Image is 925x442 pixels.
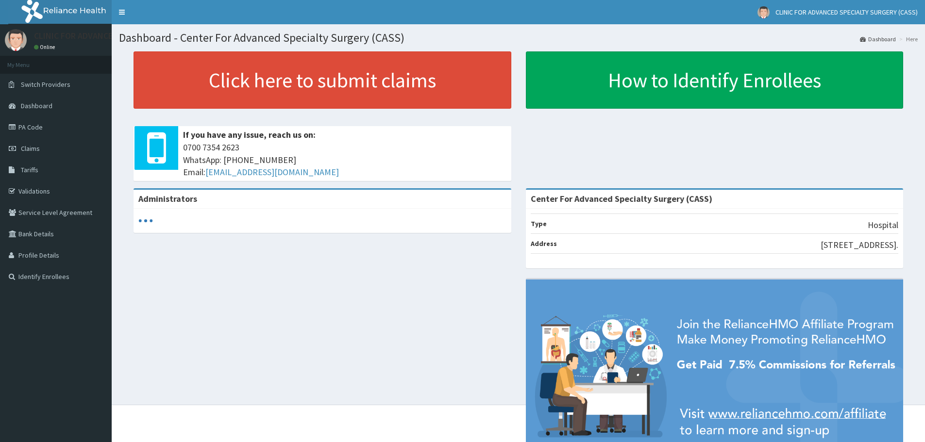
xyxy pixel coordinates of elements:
[183,129,316,140] b: If you have any issue, reach us on:
[531,193,712,204] strong: Center For Advanced Specialty Surgery (CASS)
[526,51,904,109] a: How to Identify Enrollees
[138,193,197,204] b: Administrators
[21,165,38,174] span: Tariffs
[868,219,898,231] p: Hospital
[119,32,918,44] h1: Dashboard - Center For Advanced Specialty Surgery (CASS)
[860,35,896,43] a: Dashboard
[34,32,223,40] p: CLINIC FOR ADVANCED SPECIALTY SURGERY (CASS)
[205,166,339,178] a: [EMAIL_ADDRESS][DOMAIN_NAME]
[757,6,770,18] img: User Image
[775,8,918,16] span: CLINIC FOR ADVANCED SPECIALTY SURGERY (CASS)
[5,29,27,51] img: User Image
[821,239,898,251] p: [STREET_ADDRESS].
[531,239,557,248] b: Address
[21,101,52,110] span: Dashboard
[183,141,506,179] span: 0700 7354 2623 WhatsApp: [PHONE_NUMBER] Email:
[21,144,40,153] span: Claims
[531,219,547,228] b: Type
[138,213,153,228] svg: audio-loading
[21,80,70,89] span: Switch Providers
[134,51,511,109] a: Click here to submit claims
[897,35,918,43] li: Here
[34,44,57,50] a: Online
